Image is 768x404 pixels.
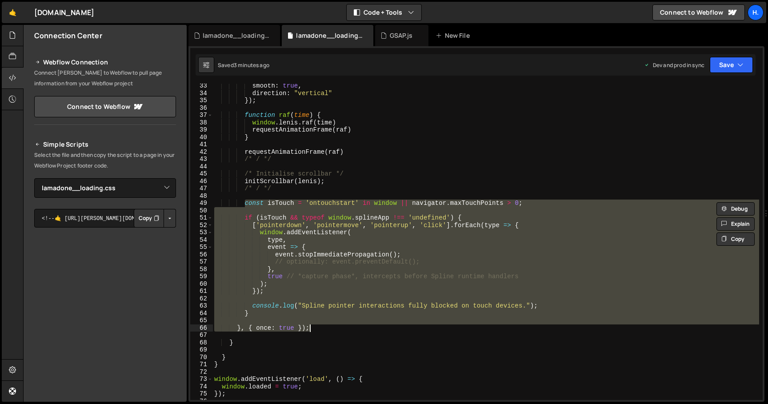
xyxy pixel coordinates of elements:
[390,31,413,40] div: GSAP.js
[716,217,755,231] button: Explain
[190,156,213,163] div: 43
[190,244,213,251] div: 55
[190,361,213,368] div: 71
[190,302,213,310] div: 63
[748,4,764,20] a: h.
[190,273,213,280] div: 59
[2,2,24,23] a: 🤙
[190,185,213,192] div: 47
[190,214,213,222] div: 51
[190,266,213,273] div: 58
[190,178,213,185] div: 46
[190,339,213,347] div: 68
[190,207,213,215] div: 50
[34,139,176,150] h2: Simple Scripts
[347,4,421,20] button: Code + Tools
[190,229,213,236] div: 53
[190,97,213,104] div: 35
[190,383,213,391] div: 74
[190,170,213,178] div: 45
[190,295,213,303] div: 62
[652,4,745,20] a: Connect to Webflow
[34,96,176,117] a: Connect to Webflow
[190,222,213,229] div: 52
[716,202,755,216] button: Debug
[710,57,753,73] button: Save
[190,141,213,148] div: 41
[34,68,176,89] p: Connect [PERSON_NAME] to Webflow to pull page information from your Webflow project
[190,163,213,171] div: 44
[190,119,213,127] div: 38
[34,242,177,322] iframe: YouTube video player
[190,354,213,361] div: 70
[190,332,213,339] div: 67
[190,104,213,112] div: 36
[190,82,213,90] div: 33
[436,31,473,40] div: New File
[190,126,213,134] div: 39
[34,7,94,18] div: [DOMAIN_NAME]
[203,31,269,40] div: lamadone__loading.css
[190,280,213,288] div: 60
[218,61,269,69] div: Saved
[34,209,176,228] textarea: <!--🤙 [URL][PERSON_NAME][DOMAIN_NAME]> <script>document.addEventListener("DOMContentLoaded", func...
[34,31,102,40] h2: Connection Center
[190,90,213,97] div: 34
[134,209,164,228] button: Copy
[190,324,213,332] div: 66
[190,192,213,200] div: 48
[190,376,213,383] div: 73
[190,368,213,376] div: 72
[644,61,704,69] div: Dev and prod in sync
[190,112,213,119] div: 37
[34,150,176,171] p: Select the file and then copy the script to a page in your Webflow Project footer code.
[190,288,213,295] div: 61
[190,258,213,266] div: 57
[190,236,213,244] div: 54
[296,31,363,40] div: lamadone__loading.js
[190,317,213,324] div: 65
[234,61,269,69] div: 3 minutes ago
[190,251,213,259] div: 56
[134,209,176,228] div: Button group with nested dropdown
[716,232,755,246] button: Copy
[190,346,213,354] div: 69
[190,310,213,317] div: 64
[190,148,213,156] div: 42
[190,134,213,141] div: 40
[190,200,213,207] div: 49
[190,390,213,398] div: 75
[34,57,176,68] h2: Webflow Connection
